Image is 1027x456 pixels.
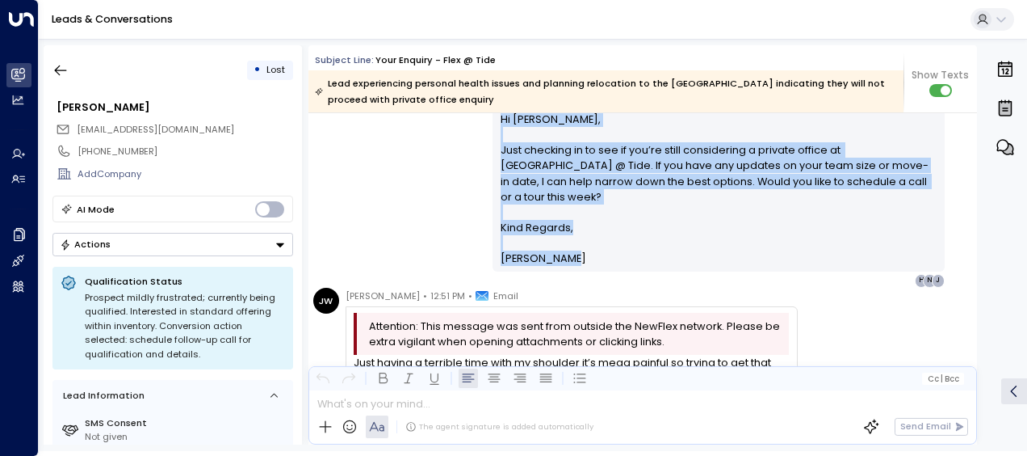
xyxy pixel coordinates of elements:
span: Lost [266,63,285,76]
div: • [254,58,261,82]
span: Show Texts [912,68,969,82]
div: [PHONE_NUMBER] [78,145,292,158]
span: Kind Regards, [501,220,573,235]
span: Attention: This message was sent from outside the NewFlex network. Please be extra vigilant when ... [369,319,785,349]
span: [EMAIL_ADDRESS][DOMAIN_NAME] [77,123,234,136]
span: jameswilson16@me.com [77,123,234,137]
div: J [932,274,945,287]
div: Prospect mildly frustrated; currently being qualified. Interested in standard offering within inv... [85,291,285,362]
span: | [941,374,943,383]
p: Hi [PERSON_NAME], Just checking in to see if you’re still considering a private office at [GEOGRA... [501,112,937,220]
div: Actions [60,239,111,250]
button: Undo [313,369,333,388]
div: [PERSON_NAME] [57,99,292,115]
span: • [468,288,472,304]
div: JW [313,288,339,314]
div: Lead experiencing personal health issues and planning relocation to the [GEOGRAPHIC_DATA] indicat... [315,75,895,108]
p: Qualification Status [85,275,285,288]
div: Lead Information [58,389,145,403]
span: [PERSON_NAME] [346,288,420,304]
div: Your enquiry - Flex @ Tide [375,53,496,67]
div: N [923,274,936,287]
span: [PERSON_NAME] [501,251,586,266]
div: Not given [85,430,287,444]
button: Redo [339,369,358,388]
a: Leads & Conversations [52,12,173,26]
div: Button group with a nested menu [52,233,293,256]
span: Subject Line: [315,53,374,66]
span: • [423,288,427,304]
div: H [915,274,928,287]
label: SMS Consent [85,416,287,430]
button: Cc|Bcc [922,373,964,385]
button: Actions [52,233,293,256]
span: Cc Bcc [928,374,959,383]
span: 12:51 PM [430,288,465,304]
div: AI Mode [77,201,115,217]
div: AddCompany [78,167,292,181]
span: Email [493,288,518,304]
div: The agent signature is added automatically [405,421,593,433]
